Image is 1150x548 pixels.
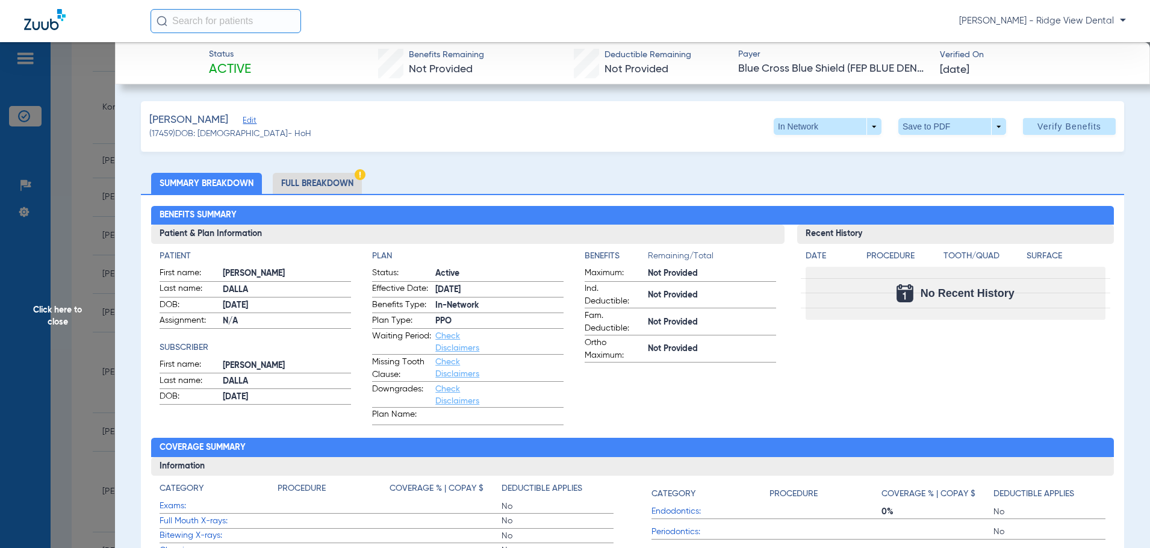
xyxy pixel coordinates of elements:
[157,16,167,26] img: Search Icon
[585,250,648,263] h4: Benefits
[585,282,644,308] span: Ind. Deductible:
[993,488,1074,500] h4: Deductible Applies
[273,173,362,194] li: Full Breakdown
[435,358,479,378] a: Check Disclaimers
[651,482,769,505] app-breakdown-title: Category
[151,457,1113,476] h3: Information
[881,506,993,518] span: 0%
[898,118,1006,135] button: Save to PDF
[209,61,251,78] span: Active
[209,48,251,61] span: Status
[355,169,365,180] img: Hazard
[585,250,648,267] app-breakdown-title: Benefits
[160,529,278,542] span: Bitewing X-rays:
[502,515,614,527] span: No
[160,482,204,495] h4: Category
[774,118,881,135] button: In Network
[160,390,219,405] span: DOB:
[151,173,262,194] li: Summary Breakdown
[881,488,975,500] h4: Coverage % | Copay $
[372,282,431,297] span: Effective Date:
[959,15,1126,27] span: [PERSON_NAME] - Ridge View Dental
[223,375,351,388] span: DALLA
[151,438,1113,457] h2: Coverage Summary
[372,314,431,329] span: Plan Type:
[160,341,351,354] h4: Subscriber
[993,506,1105,518] span: No
[435,284,564,296] span: [DATE]
[390,482,483,495] h4: Coverage % | Copay $
[881,482,993,505] app-breakdown-title: Coverage % | Copay $
[921,287,1015,299] span: No Recent History
[435,315,564,328] span: PPO
[243,116,253,128] span: Edit
[993,482,1105,505] app-breakdown-title: Deductible Applies
[435,385,479,405] a: Check Disclaimers
[651,505,769,518] span: Endodontics:
[738,48,929,61] span: Payer
[160,267,219,281] span: First name:
[605,64,668,75] span: Not Provided
[151,9,301,33] input: Search for patients
[502,482,614,499] app-breakdown-title: Deductible Applies
[160,515,278,528] span: Full Mouth X-rays:
[648,267,776,280] span: Not Provided
[1090,490,1150,548] iframe: Chat Widget
[372,250,564,263] h4: Plan
[151,206,1113,225] h2: Benefits Summary
[651,488,695,500] h4: Category
[1037,122,1101,131] span: Verify Benefits
[940,63,969,78] span: [DATE]
[149,128,311,140] span: (17459) DOB: [DEMOGRAPHIC_DATA] - HoH
[223,391,351,403] span: [DATE]
[223,284,351,296] span: DALLA
[160,250,351,263] h4: Patient
[769,488,818,500] h4: Procedure
[866,250,939,267] app-breakdown-title: Procedure
[502,482,582,495] h4: Deductible Applies
[278,482,390,499] app-breakdown-title: Procedure
[651,526,769,538] span: Periodontics:
[223,360,351,372] span: [PERSON_NAME]
[409,64,473,75] span: Not Provided
[943,250,1022,267] app-breakdown-title: Tooth/Quad
[502,500,614,512] span: No
[806,250,856,263] h4: Date
[897,284,913,302] img: Calendar
[372,330,431,354] span: Waiting Period:
[409,49,484,61] span: Benefits Remaining
[372,408,431,425] span: Plan Name:
[940,49,1131,61] span: Verified On
[160,482,278,499] app-breakdown-title: Category
[372,383,431,407] span: Downgrades:
[502,530,614,542] span: No
[648,250,776,267] span: Remaining/Total
[866,250,939,263] h4: Procedure
[648,316,776,329] span: Not Provided
[160,299,219,313] span: DOB:
[1023,118,1116,135] button: Verify Benefits
[372,356,431,381] span: Missing Tooth Clause:
[372,267,431,281] span: Status:
[585,267,644,281] span: Maximum:
[605,49,691,61] span: Deductible Remaining
[160,375,219,389] span: Last name:
[435,267,564,280] span: Active
[769,482,881,505] app-breakdown-title: Procedure
[648,343,776,355] span: Not Provided
[943,250,1022,263] h4: Tooth/Quad
[151,225,784,244] h3: Patient & Plan Information
[585,337,644,362] span: Ortho Maximum:
[160,282,219,297] span: Last name:
[223,299,351,312] span: [DATE]
[1027,250,1105,263] h4: Surface
[806,250,856,267] app-breakdown-title: Date
[648,289,776,302] span: Not Provided
[1027,250,1105,267] app-breakdown-title: Surface
[585,310,644,335] span: Fam. Deductible:
[738,61,929,76] span: Blue Cross Blue Shield (FEP BLUE DENTAL)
